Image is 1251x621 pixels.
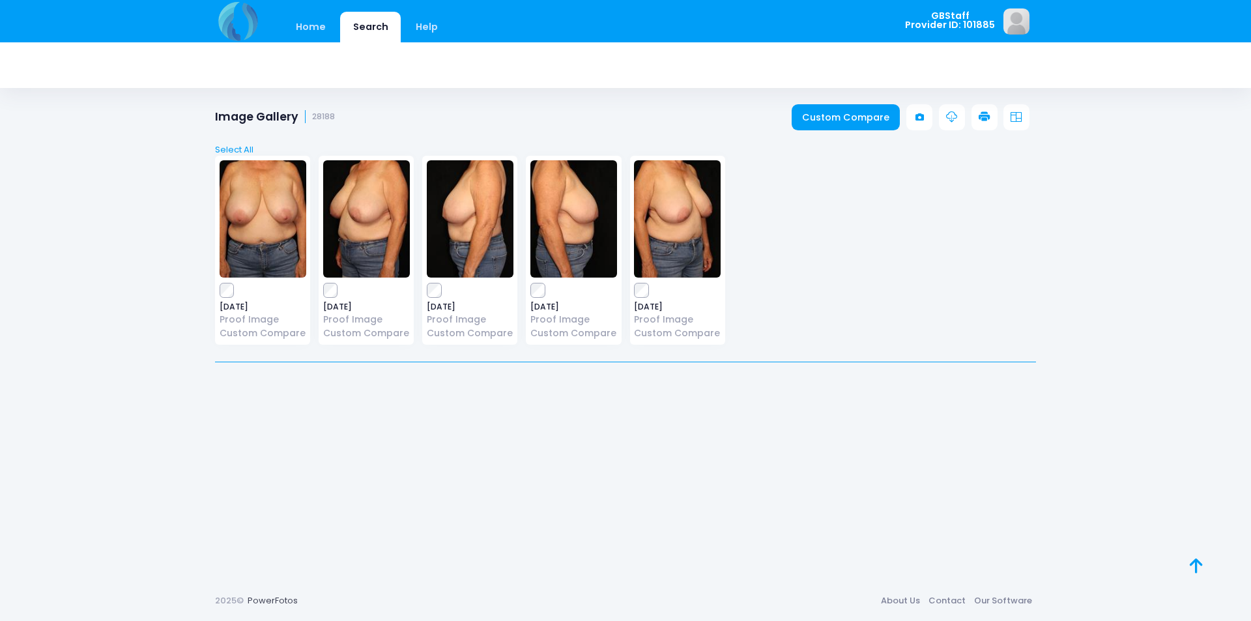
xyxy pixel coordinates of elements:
[403,12,451,42] a: Help
[248,594,298,607] a: PowerFotos
[427,313,513,326] a: Proof Image
[876,589,924,613] a: About Us
[427,326,513,340] a: Custom Compare
[905,11,995,30] span: GBStaff Provider ID: 101885
[323,313,410,326] a: Proof Image
[340,12,401,42] a: Search
[323,303,410,311] span: [DATE]
[312,112,335,122] small: 28188
[634,313,721,326] a: Proof Image
[220,326,306,340] a: Custom Compare
[220,313,306,326] a: Proof Image
[634,303,721,311] span: [DATE]
[215,594,244,607] span: 2025©
[427,160,513,278] img: image
[530,313,617,326] a: Proof Image
[634,160,721,278] img: image
[220,303,306,311] span: [DATE]
[323,326,410,340] a: Custom Compare
[1003,8,1029,35] img: image
[530,303,617,311] span: [DATE]
[530,326,617,340] a: Custom Compare
[970,589,1036,613] a: Our Software
[427,303,513,311] span: [DATE]
[323,160,410,278] img: image
[792,104,900,130] a: Custom Compare
[215,110,335,124] h1: Image Gallery
[220,160,306,278] img: image
[634,326,721,340] a: Custom Compare
[924,589,970,613] a: Contact
[211,143,1041,156] a: Select All
[530,160,617,278] img: image
[283,12,338,42] a: Home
